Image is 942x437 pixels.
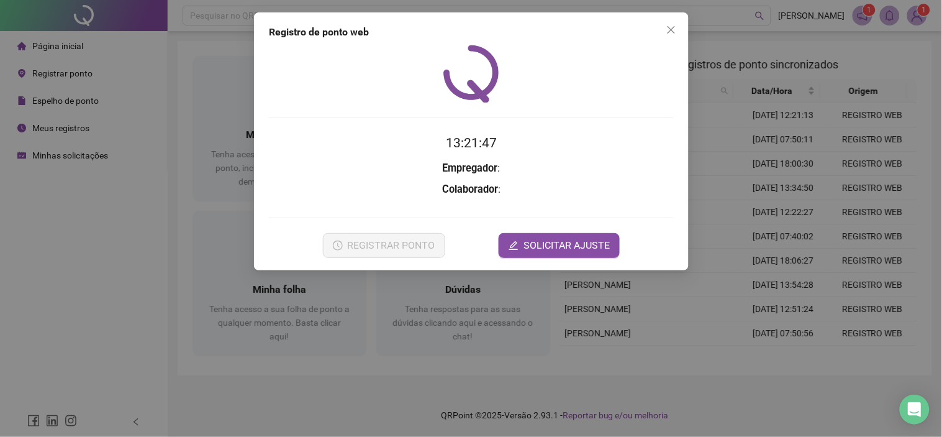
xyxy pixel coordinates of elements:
span: edit [509,241,519,251]
button: REGISTRAR PONTO [322,233,445,258]
div: Registro de ponto web [269,25,674,40]
div: Open Intercom Messenger [900,395,930,425]
time: 13:21:47 [446,136,497,150]
h3: : [269,160,674,177]
img: QRPoint [443,45,499,103]
strong: Empregador [442,162,497,174]
strong: Colaborador [442,183,498,195]
h3: : [269,182,674,198]
button: Close [661,20,681,40]
button: editSOLICITAR AJUSTE [499,233,620,258]
span: close [666,25,676,35]
span: SOLICITAR AJUSTE [523,238,610,253]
